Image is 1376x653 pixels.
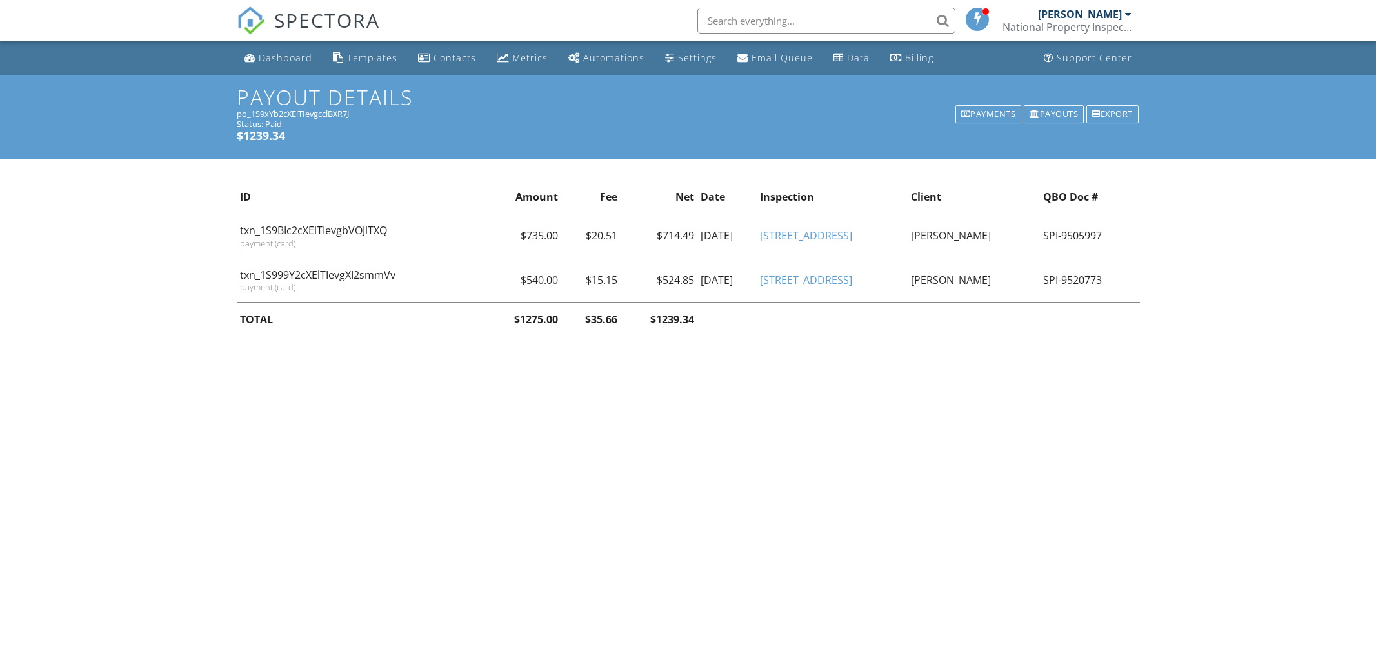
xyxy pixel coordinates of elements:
[1086,105,1139,123] div: Export
[621,303,697,337] th: $1239.34
[328,46,403,70] a: Templates
[1057,52,1132,64] div: Support Center
[237,6,265,35] img: The Best Home Inspection Software - Spectora
[1002,21,1132,34] div: National Property Inspections, PDX Metro
[621,180,697,214] th: Net
[237,129,1140,142] h5: $1239.34
[1039,46,1137,70] a: Support Center
[561,180,621,214] th: Fee
[563,46,650,70] a: Automations (Basic)
[561,303,621,337] th: $35.66
[1085,104,1140,125] a: Export
[259,52,312,64] div: Dashboard
[413,46,481,70] a: Contacts
[621,258,697,303] td: $524.85
[828,46,875,70] a: Data
[583,52,644,64] div: Automations
[621,214,697,257] td: $714.49
[1022,104,1085,125] a: Payouts
[1040,180,1140,214] th: QBO Doc #
[240,238,481,248] div: payment (card)
[760,273,852,287] a: [STREET_ADDRESS]
[908,180,1040,214] th: Client
[885,46,939,70] a: Billing
[237,108,1140,119] div: po_1S9xYb2cXElTIevgcclBXR7J
[1040,214,1140,257] td: SPI-9505997
[955,105,1022,123] div: Payments
[237,86,1140,108] h1: Payout Details
[905,52,933,64] div: Billing
[660,46,722,70] a: Settings
[240,282,481,292] div: payment (card)
[237,119,1140,129] div: Status: Paid
[697,8,955,34] input: Search everything...
[1038,8,1122,21] div: [PERSON_NAME]
[561,214,621,257] td: $20.51
[237,303,484,337] th: TOTAL
[954,104,1023,125] a: Payments
[274,6,380,34] span: SPECTORA
[908,258,1040,303] td: [PERSON_NAME]
[237,258,484,303] td: txn_1S999Y2cXElTIevgXI2smmVv
[678,52,717,64] div: Settings
[237,214,484,257] td: txn_1S9BIc2cXElTIevgbVOJlTXQ
[484,303,561,337] th: $1275.00
[237,180,484,214] th: ID
[697,180,757,214] th: Date
[484,180,561,214] th: Amount
[347,52,397,64] div: Templates
[484,258,561,303] td: $540.00
[732,46,818,70] a: Email Queue
[697,258,757,303] td: [DATE]
[908,214,1040,257] td: [PERSON_NAME]
[492,46,553,70] a: Metrics
[752,52,813,64] div: Email Queue
[760,228,852,243] a: [STREET_ADDRESS]
[1040,258,1140,303] td: SPI-9520773
[237,17,380,45] a: SPECTORA
[512,52,548,64] div: Metrics
[434,52,476,64] div: Contacts
[757,180,908,214] th: Inspection
[561,258,621,303] td: $15.15
[697,214,757,257] td: [DATE]
[239,46,317,70] a: Dashboard
[847,52,870,64] div: Data
[484,214,561,257] td: $735.00
[1024,105,1084,123] div: Payouts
